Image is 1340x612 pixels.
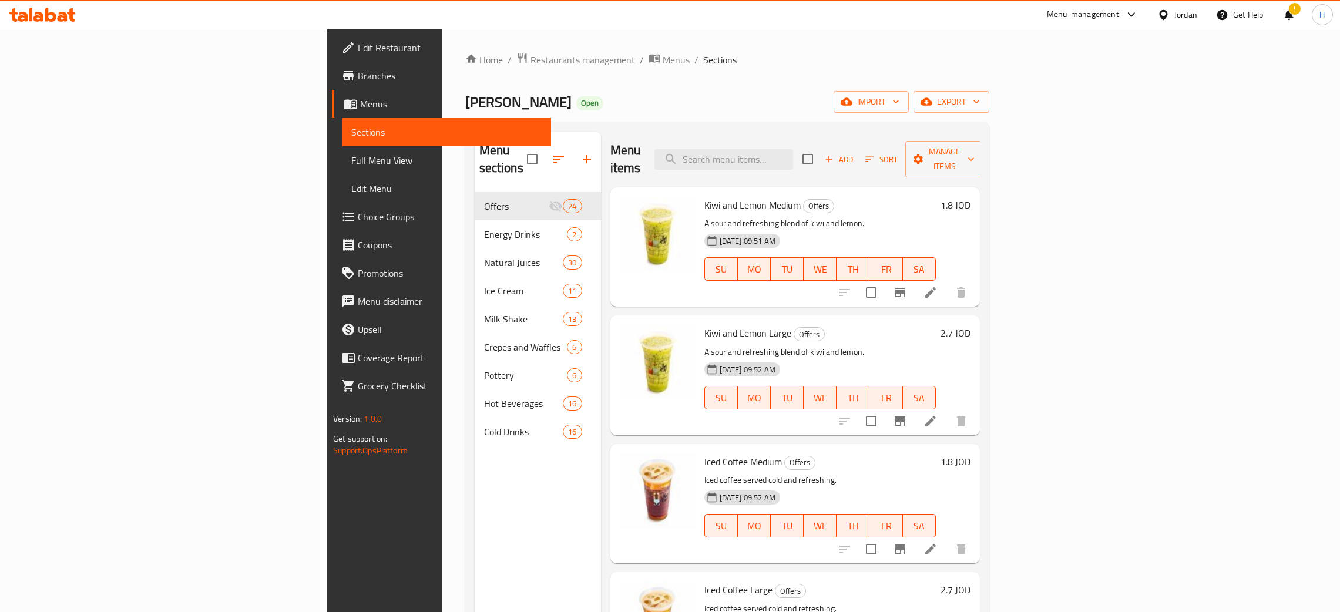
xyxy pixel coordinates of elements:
button: Branch-specific-item [886,535,914,563]
span: TH [841,517,865,534]
div: Offers [775,584,806,598]
span: Open [576,98,603,108]
button: WE [804,514,837,537]
span: SU [710,517,733,534]
span: Hot Beverages [484,396,563,411]
span: MO [743,261,766,278]
nav: Menu sections [475,187,601,450]
button: Sort [862,150,901,169]
span: Offers [484,199,549,213]
span: SA [908,261,931,278]
span: SA [908,517,931,534]
a: Promotions [332,259,551,287]
h6: 2.7 JOD [941,581,970,598]
span: MO [743,389,766,406]
span: Offers [804,199,834,213]
button: FR [869,514,902,537]
span: Choice Groups [358,210,542,224]
span: 16 [563,426,581,438]
span: Iced Coffee Large [704,581,773,598]
span: Natural Juices [484,255,563,270]
span: Select to update [859,280,884,305]
span: Full Menu View [351,153,542,167]
a: Edit menu item [923,542,938,556]
a: Edit menu item [923,414,938,428]
div: items [563,312,582,326]
div: Pottery [484,368,567,382]
span: TU [775,389,799,406]
div: Open [576,96,603,110]
button: FR [869,257,902,281]
div: Ice Cream11 [475,277,601,305]
span: Add item [820,150,858,169]
span: H [1319,8,1325,21]
span: Milk Shake [484,312,563,326]
span: WE [808,261,832,278]
a: Choice Groups [332,203,551,231]
span: Ice Cream [484,284,563,298]
span: Promotions [358,266,542,280]
a: Branches [332,62,551,90]
img: Kiwi and Lemon Medium [620,197,695,272]
span: Edit Restaurant [358,41,542,55]
a: Sections [342,118,551,146]
span: Kiwi and Lemon Medium [704,196,801,214]
span: Select section [795,147,820,172]
button: delete [947,535,975,563]
span: Sections [703,53,737,67]
a: Edit Restaurant [332,33,551,62]
div: Crepes and Waffles6 [475,333,601,361]
span: export [923,95,980,109]
div: Milk Shake13 [475,305,601,333]
h6: 2.7 JOD [941,325,970,341]
span: Select all sections [520,147,545,172]
div: items [567,368,582,382]
button: delete [947,407,975,435]
div: Menu-management [1047,8,1119,22]
a: Support.OpsPlatform [333,443,408,458]
span: SU [710,261,733,278]
span: Crepes and Waffles [484,340,567,354]
button: SU [704,257,738,281]
button: SU [704,386,738,409]
button: delete [947,278,975,307]
h6: 1.8 JOD [941,453,970,470]
button: TH [837,514,869,537]
img: Kiwi and Lemon Large [620,325,695,400]
span: SA [908,389,931,406]
span: Menus [360,97,542,111]
span: 1.0.0 [364,411,382,426]
span: WE [808,389,832,406]
span: import [843,95,899,109]
span: 11 [563,285,581,297]
svg: Inactive section [549,199,563,213]
button: Branch-specific-item [886,278,914,307]
span: Menus [663,53,690,67]
img: Iced Coffee Medium [620,453,695,529]
span: MO [743,517,766,534]
a: Menus [332,90,551,118]
a: Edit menu item [923,285,938,300]
span: Sort sections [545,145,573,173]
button: MO [738,386,771,409]
span: WE [808,517,832,534]
button: TU [771,257,804,281]
span: Grocery Checklist [358,379,542,393]
button: Branch-specific-item [886,407,914,435]
button: Add section [573,145,601,173]
button: WE [804,257,837,281]
input: search [654,149,793,170]
div: Offers24 [475,192,601,220]
button: MO [738,257,771,281]
button: TU [771,386,804,409]
nav: breadcrumb [465,52,989,68]
span: Energy Drinks [484,227,567,241]
button: WE [804,386,837,409]
span: Offers [794,328,824,341]
button: TU [771,514,804,537]
div: items [563,255,582,270]
span: Select to update [859,537,884,561]
div: Energy Drinks2 [475,220,601,248]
